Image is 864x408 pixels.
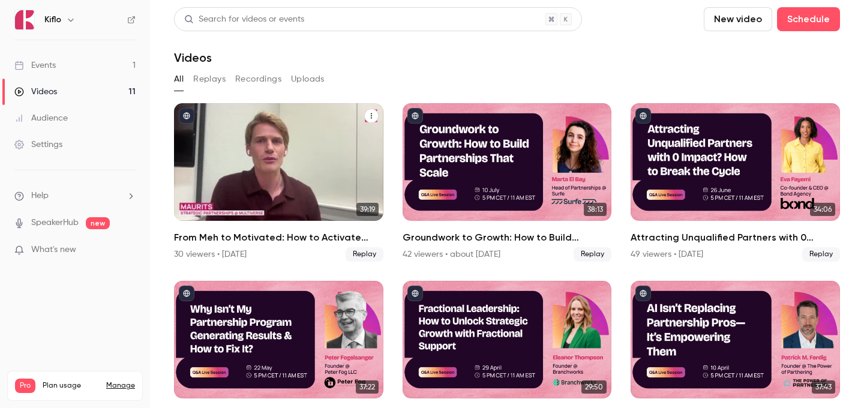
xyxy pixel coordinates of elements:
span: 38:13 [584,203,607,216]
button: published [179,286,194,301]
button: Replays [193,70,226,89]
iframe: Noticeable Trigger [121,245,136,256]
span: 37:43 [812,380,835,394]
h6: Kiflo [44,14,61,26]
span: 37:22 [356,380,379,394]
button: published [635,286,651,301]
h1: Videos [174,50,212,65]
span: 29:50 [581,380,607,394]
span: Plan usage [43,381,99,391]
span: 34:06 [810,203,835,216]
h2: Groundwork to Growth: How to Build Partnerships That Scale [403,230,612,245]
li: Attracting Unqualified Partners with 0 Impact? How to Break the Cycle [631,103,840,262]
div: Videos [14,86,57,98]
div: 30 viewers • [DATE] [174,248,247,260]
button: published [179,108,194,124]
button: published [407,286,423,301]
div: 49 viewers • [DATE] [631,248,703,260]
a: SpeakerHub [31,217,79,229]
h2: From Meh to Motivated: How to Activate GTM Teams with FOMO & Competitive Drive [174,230,383,245]
button: New video [704,7,772,31]
div: Settings [14,139,62,151]
div: Search for videos or events [184,13,304,26]
div: 42 viewers • about [DATE] [403,248,500,260]
button: published [635,108,651,124]
img: Kiflo [15,10,34,29]
a: 38:13Groundwork to Growth: How to Build Partnerships That Scale42 viewers • about [DATE]Replay [403,103,612,262]
a: 39:19From Meh to Motivated: How to Activate GTM Teams with FOMO & Competitive Drive30 viewers • [... [174,103,383,262]
li: help-dropdown-opener [14,190,136,202]
section: Videos [174,7,840,401]
div: Events [14,59,56,71]
span: Replay [574,247,611,262]
span: Help [31,190,49,202]
button: Recordings [235,70,281,89]
a: Manage [106,381,135,391]
button: published [407,108,423,124]
li: From Meh to Motivated: How to Activate GTM Teams with FOMO & Competitive Drive [174,103,383,262]
span: Pro [15,379,35,393]
div: Audience [14,112,68,124]
button: Uploads [291,70,325,89]
span: 39:19 [356,203,379,216]
span: What's new [31,244,76,256]
span: Replay [802,247,840,262]
button: Schedule [777,7,840,31]
span: Replay [346,247,383,262]
li: Groundwork to Growth: How to Build Partnerships That Scale [403,103,612,262]
h2: Attracting Unqualified Partners with 0 Impact? How to Break the Cycle [631,230,840,245]
a: 34:06Attracting Unqualified Partners with 0 Impact? How to Break the Cycle49 viewers • [DATE]Replay [631,103,840,262]
button: All [174,70,184,89]
span: new [86,217,110,229]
